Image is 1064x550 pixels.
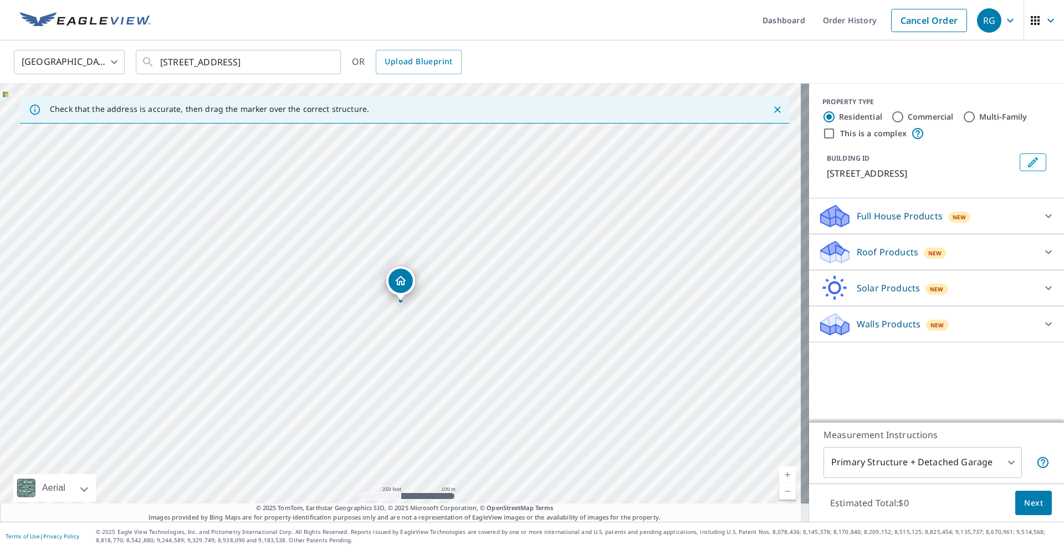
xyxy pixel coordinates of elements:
p: © 2025 Eagle View Technologies, Inc. and Pictometry International Corp. All Rights Reserved. Repo... [96,528,1058,544]
p: BUILDING ID [827,153,869,163]
div: [GEOGRAPHIC_DATA] [14,47,125,78]
p: Solar Products [857,281,920,295]
span: New [930,321,944,330]
p: Measurement Instructions [823,428,1050,441]
div: Full House ProductsNew [818,203,1055,229]
span: New [930,285,944,294]
span: Your report will include the primary structure and a detached garage if one exists. [1036,456,1050,469]
p: Estimated Total: $0 [821,491,918,515]
label: Residential [839,111,882,122]
span: Upload Blueprint [385,55,452,69]
div: RG [977,8,1001,33]
span: © 2025 TomTom, Earthstar Geographics SIO, © 2025 Microsoft Corporation, © [256,503,554,513]
a: Privacy Policy [43,532,79,540]
a: Current Level 17, Zoom In [779,466,796,483]
div: Aerial [39,474,69,502]
input: Search by address or latitude-longitude [160,47,318,78]
a: Current Level 17, Zoom Out [779,483,796,500]
label: This is a complex [840,128,907,139]
div: PROPERTY TYPE [822,97,1051,107]
label: Multi-Family [979,111,1027,122]
div: Solar ProductsNew [818,275,1055,301]
a: Terms of Use [6,532,40,540]
img: EV Logo [20,12,151,29]
button: Next [1015,491,1052,516]
a: OpenStreetMap [487,503,533,512]
label: Commercial [908,111,954,122]
a: Cancel Order [891,9,967,32]
p: | [6,533,79,539]
div: Primary Structure + Detached Garage [823,447,1022,478]
p: Roof Products [857,245,918,259]
div: OR [352,50,462,74]
button: Edit building 1 [1020,153,1046,171]
button: Close [770,102,785,117]
p: [STREET_ADDRESS] [827,167,1015,180]
a: Upload Blueprint [376,50,461,74]
div: Aerial [13,474,96,502]
span: Next [1024,496,1043,510]
p: Walls Products [857,317,920,331]
p: Full House Products [857,209,943,223]
p: Check that the address is accurate, then drag the marker over the correct structure. [50,104,369,114]
div: Roof ProductsNew [818,239,1055,265]
a: Terms [535,503,554,512]
div: Dropped pin, building 1, Residential property, 9311 Pottesgrove San Antonio, TX 78254 [386,266,415,301]
span: New [928,249,942,258]
div: Walls ProductsNew [818,311,1055,337]
span: New [953,213,966,222]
